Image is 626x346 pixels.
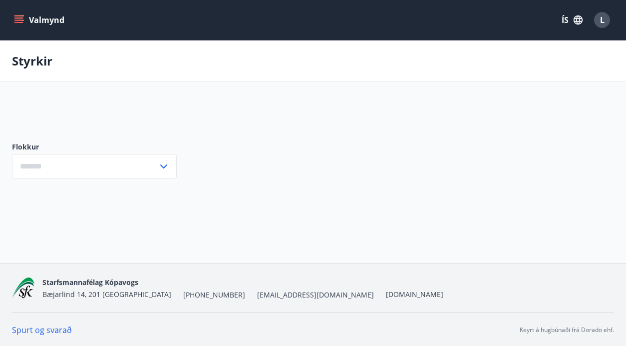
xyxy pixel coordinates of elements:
[590,8,614,32] button: L
[12,11,68,29] button: menu
[556,11,588,29] button: ÍS
[386,289,443,299] a: [DOMAIN_NAME]
[42,277,138,287] span: Starfsmannafélag Kópavogs
[600,14,605,25] span: L
[520,325,614,334] p: Keyrt á hugbúnaði frá Dorado ehf.
[12,52,52,69] p: Styrkir
[257,290,374,300] span: [EMAIL_ADDRESS][DOMAIN_NAME]
[12,324,72,335] a: Spurt og svarað
[12,277,34,299] img: x5MjQkxwhnYn6YREZUTEa9Q4KsBUeQdWGts9Dj4O.png
[12,142,177,152] label: Flokkur
[42,289,171,299] span: Bæjarlind 14, 201 [GEOGRAPHIC_DATA]
[183,290,245,300] span: [PHONE_NUMBER]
